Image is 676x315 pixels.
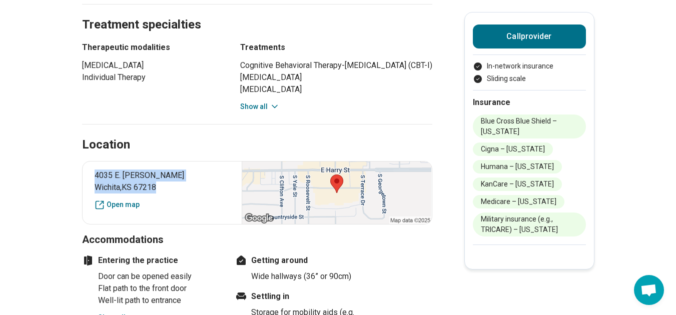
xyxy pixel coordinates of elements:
[473,212,586,236] li: Military insurance (e.g., TRICARE) – [US_STATE]
[251,270,375,282] li: Wide hallways (36” or 90cm)
[82,59,222,71] li: [MEDICAL_DATA]
[473,24,586,48] button: Callprovider
[95,181,230,193] span: Wichita , KS 67218
[240,41,432,53] h3: Treatments
[634,275,664,305] div: Chat abierto
[235,290,375,302] h4: Settling in
[82,71,222,83] li: Individual Therapy
[82,232,432,246] h3: Accommodations
[240,83,432,95] li: [MEDICAL_DATA]
[82,254,222,266] h4: Entering the practice
[98,270,222,282] li: Door can be opened easily
[240,59,432,71] li: Cognitive Behavioral Therapy-[MEDICAL_DATA] (CBT-I)
[473,114,586,138] li: Blue Cross Blue Shield – [US_STATE]
[82,41,222,53] h3: Therapeutic modalities
[82,136,130,153] h2: Location
[473,96,586,108] h2: Insurance
[95,199,230,210] a: Open map
[95,169,230,181] span: 4035 E. [PERSON_NAME]
[473,177,562,191] li: KanCare – [US_STATE]
[473,160,562,173] li: Humana – [US_STATE]
[98,282,222,294] li: Flat path to the front door
[98,294,222,306] li: Well-lit path to entrance
[473,195,564,208] li: Medicare – [US_STATE]
[473,142,553,156] li: Cigna – [US_STATE]
[473,73,586,84] li: Sliding scale
[235,254,375,266] h4: Getting around
[240,71,432,83] li: [MEDICAL_DATA]
[473,61,586,71] li: In-network insurance
[240,101,280,112] button: Show all
[473,61,586,84] ul: Payment options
